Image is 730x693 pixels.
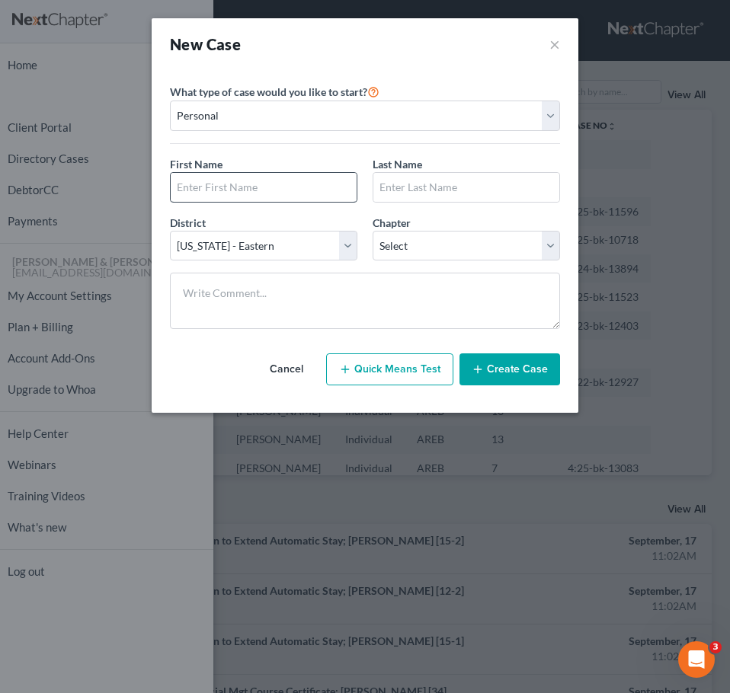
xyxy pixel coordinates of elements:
button: Create Case [459,353,560,385]
iframe: Intercom live chat [678,641,715,678]
label: What type of case would you like to start? [170,82,379,101]
span: 3 [709,641,722,653]
input: Enter Last Name [373,173,559,202]
span: Last Name [373,158,422,171]
span: Chapter [373,216,411,229]
button: × [549,34,560,55]
span: District [170,216,206,229]
strong: New Case [170,35,241,53]
button: Quick Means Test [326,353,453,385]
span: First Name [170,158,223,171]
input: Enter First Name [171,173,357,202]
button: Cancel [253,354,320,385]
